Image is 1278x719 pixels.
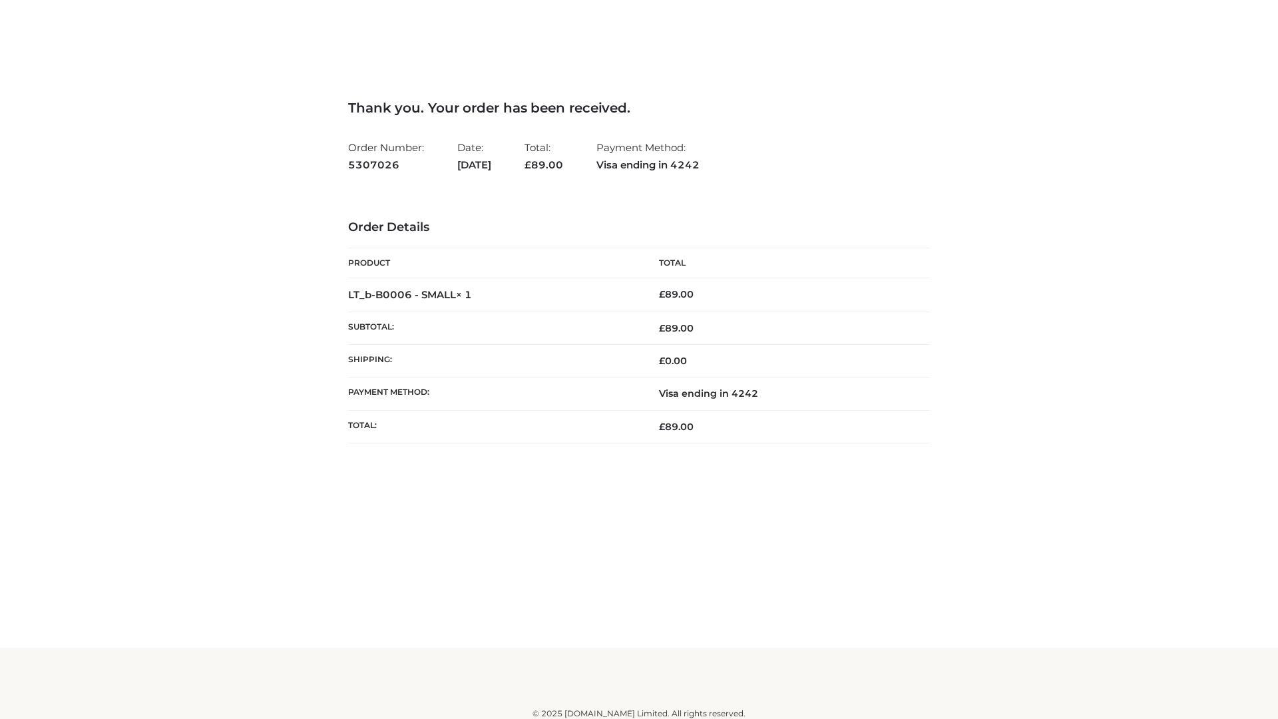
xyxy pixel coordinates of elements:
li: Payment Method: [596,136,700,176]
li: Order Number: [348,136,424,176]
th: Subtotal: [348,312,639,344]
span: 89.00 [659,421,694,433]
h3: Order Details [348,220,930,235]
th: Total [639,248,930,278]
th: Shipping: [348,345,639,377]
h3: Thank you. Your order has been received. [348,100,930,116]
li: Date: [457,136,491,176]
th: Total: [348,410,639,443]
bdi: 0.00 [659,355,687,367]
span: 89.00 [659,322,694,334]
span: £ [659,421,665,433]
strong: [DATE] [457,156,491,174]
span: £ [659,322,665,334]
th: Product [348,248,639,278]
span: 89.00 [525,158,563,171]
strong: 5307026 [348,156,424,174]
th: Payment method: [348,377,639,410]
span: £ [525,158,531,171]
strong: Visa ending in 4242 [596,156,700,174]
strong: × 1 [456,288,472,301]
bdi: 89.00 [659,288,694,300]
span: £ [659,355,665,367]
li: Total: [525,136,563,176]
td: Visa ending in 4242 [639,377,930,410]
span: £ [659,288,665,300]
strong: LT_b-B0006 - SMALL [348,288,472,301]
